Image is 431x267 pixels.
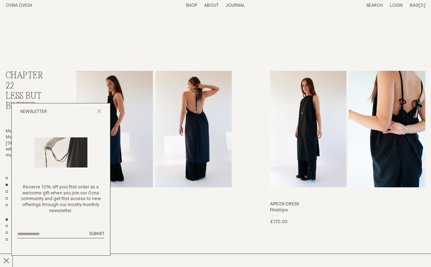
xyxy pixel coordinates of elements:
[6,182,35,188] a: Chapter 22
[390,3,403,8] a: Login
[6,129,53,158] p: Made in Tāmaki Makaurau [GEOGRAPHIC_DATA] with low-impact materials.
[6,237,29,243] a: Bottoms
[270,219,288,225] p: £170.00
[204,3,219,9] summary: About
[270,71,346,187] img: Apron Dress
[6,91,53,112] h3: Less But Better
[97,109,102,115] button: Close popup
[6,202,20,208] a: Sale
[17,184,104,214] p: Receive 10% off your first order as a welcome gift when you join our Ovna community and get first...
[76,71,153,187] img: Apron Dress
[270,71,425,225] a: Apron Dress
[6,3,32,8] a: Home
[419,3,425,8] span: [0]
[270,201,425,208] h3: Apron Dress
[6,71,53,91] h2: Chapter 22
[6,230,22,236] a: Tops
[89,231,104,237] button: Submit
[270,208,425,214] h4: Pinstripe
[76,201,232,208] h3: Apron Dress
[89,232,104,236] span: Submit
[410,3,419,8] span: Bag
[186,3,197,8] a: Shop
[6,217,16,223] a: Show All
[226,3,245,8] a: Journal
[76,71,232,225] a: Apron Dress
[20,109,47,115] h2: Newsletter
[6,223,29,229] a: Dresses
[76,208,232,214] h4: Ink
[366,3,383,8] a: Search
[6,195,22,201] a: Core
[6,176,16,182] a: All
[6,189,34,195] a: Chapter 21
